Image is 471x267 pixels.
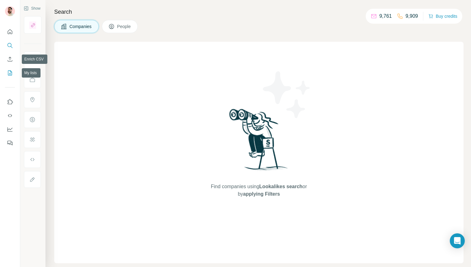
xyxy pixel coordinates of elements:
img: Avatar [5,6,15,16]
button: Search [5,40,15,51]
span: People [117,23,131,30]
p: 9,761 [379,12,392,20]
img: Surfe Illustration - Stars [259,67,315,123]
button: Buy credits [428,12,457,21]
span: Find companies using or by [209,183,309,198]
button: Show [19,4,45,13]
button: Use Surfe API [5,110,15,121]
span: Companies [69,23,92,30]
button: Use Surfe on LinkedIn [5,96,15,107]
span: applying Filters [243,191,280,197]
button: Enrich CSV [5,54,15,65]
button: Quick start [5,26,15,37]
button: Dashboard [5,124,15,135]
button: My lists [5,67,15,79]
h4: Search [54,7,464,16]
div: Open Intercom Messenger [450,233,465,248]
span: Lookalikes search [259,184,302,189]
p: 9,909 [406,12,418,20]
img: Surfe Illustration - Woman searching with binoculars [226,107,291,177]
button: Feedback [5,137,15,149]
